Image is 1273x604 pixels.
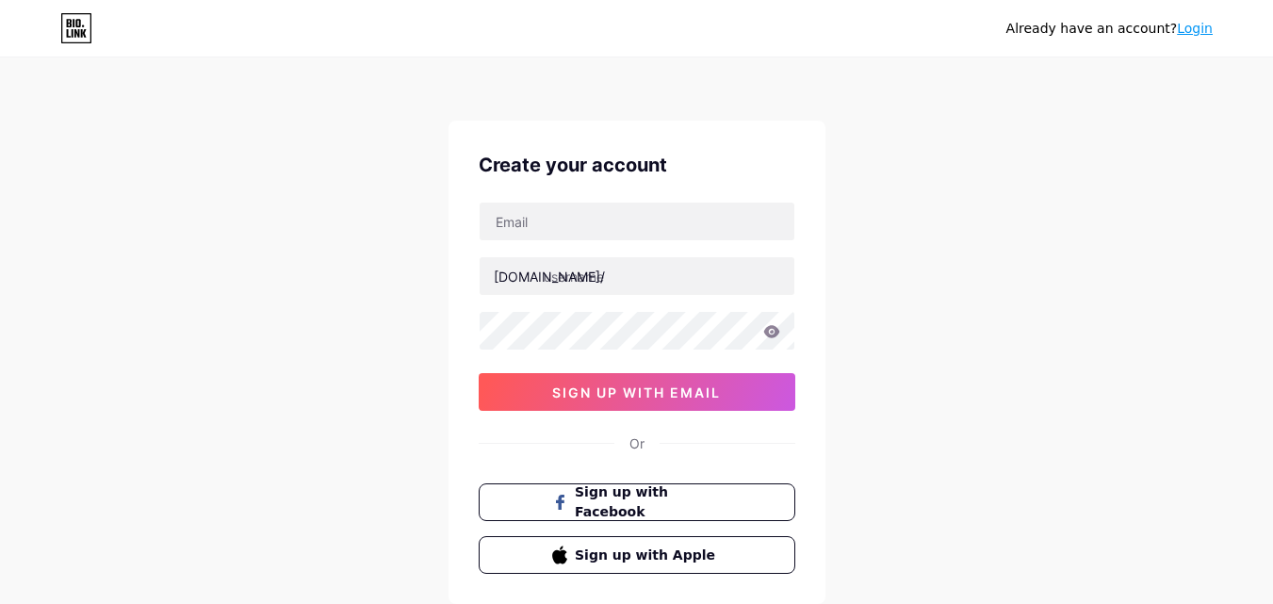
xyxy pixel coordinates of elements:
div: [DOMAIN_NAME]/ [494,267,605,286]
button: Sign up with Facebook [479,483,795,521]
button: sign up with email [479,373,795,411]
input: username [480,257,794,295]
button: Sign up with Apple [479,536,795,574]
div: Or [629,433,645,453]
span: Sign up with Apple [575,546,721,565]
a: Login [1177,21,1213,36]
div: Already have an account? [1006,19,1213,39]
span: Sign up with Facebook [575,482,721,522]
span: sign up with email [552,384,721,400]
input: Email [480,203,794,240]
div: Create your account [479,151,795,179]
